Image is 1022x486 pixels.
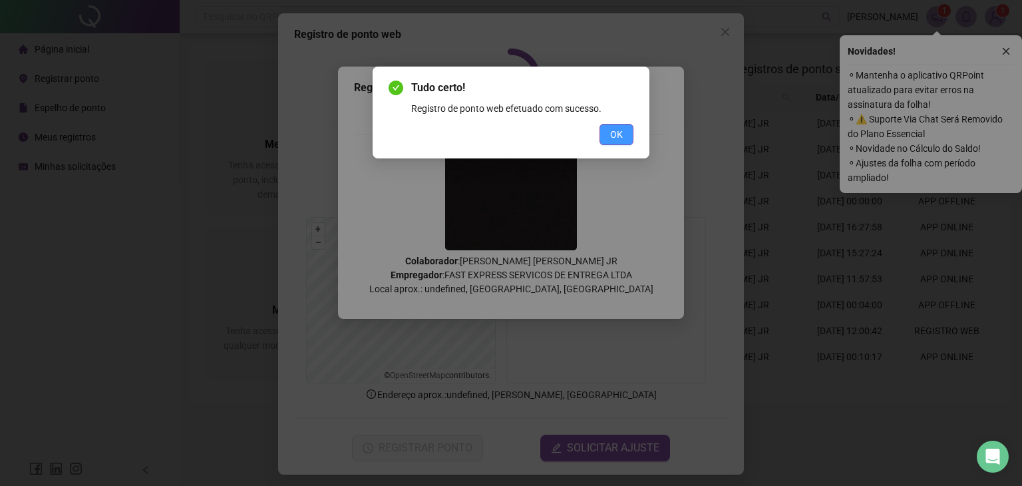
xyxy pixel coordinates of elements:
[599,124,633,145] button: OK
[411,80,633,96] span: Tudo certo!
[977,441,1009,473] div: Open Intercom Messenger
[411,101,633,116] div: Registro de ponto web efetuado com sucesso.
[610,127,623,142] span: OK
[389,81,403,95] span: check-circle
